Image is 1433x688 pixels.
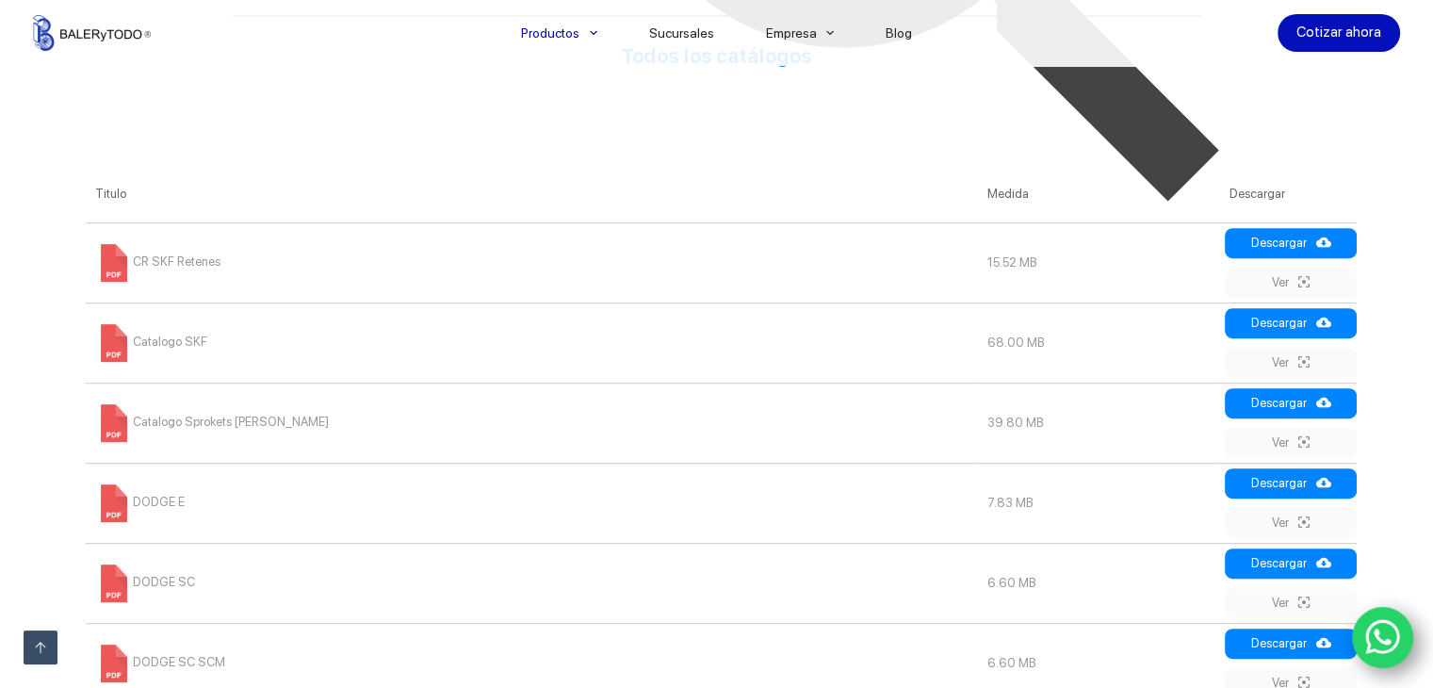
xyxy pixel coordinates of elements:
a: Descargar [1225,549,1357,579]
a: Ver [1225,428,1357,458]
a: DODGE E [95,495,185,509]
a: WhatsApp [1352,607,1414,669]
a: Descargar [1225,468,1357,499]
a: Catalogo SKF [95,335,207,349]
th: Titulo [86,166,978,222]
a: DODGE SC [95,575,195,589]
a: DODGE SC SCM [95,655,225,669]
td: 39.80 MB [978,383,1220,463]
a: Cotizar ahora [1278,14,1400,52]
a: Descargar [1225,308,1357,338]
td: 68.00 MB [978,303,1220,383]
img: Balerytodo [33,15,151,51]
a: Catalogo Sprokets [PERSON_NAME] [95,415,329,429]
td: 7.83 MB [978,463,1220,543]
a: Ir arriba [24,631,57,664]
td: 6.60 MB [978,543,1220,623]
a: Ver [1225,508,1357,538]
a: Descargar [1225,629,1357,659]
a: Ver [1225,348,1357,378]
a: Descargar [1225,388,1357,418]
a: CR SKF Retenes [95,254,220,269]
a: Ver [1225,588,1357,618]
